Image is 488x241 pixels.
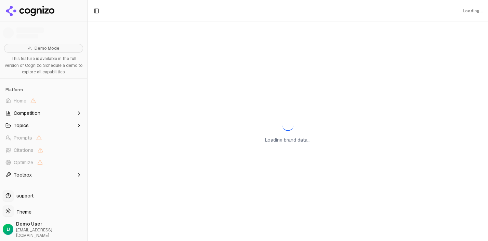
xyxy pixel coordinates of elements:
span: support [14,192,34,199]
div: Platform [3,84,84,95]
button: Toolbox [3,169,84,180]
span: [EMAIL_ADDRESS][DOMAIN_NAME] [16,227,84,238]
span: Prompts [14,134,32,141]
div: Loading... [463,8,483,14]
span: Toolbox [14,171,32,178]
span: Competition [14,110,40,117]
button: Topics [3,120,84,131]
span: Demo User [16,220,84,227]
button: Competition [3,108,84,119]
span: Theme [14,209,31,215]
span: Optimize [14,159,33,166]
span: Demo Mode [35,46,60,51]
span: Home [14,97,26,104]
p: Loading brand data... [265,136,311,143]
span: Topics [14,122,29,129]
span: U [6,226,10,233]
span: Citations [14,147,34,154]
p: This feature is available in the full version of Cognizo. Schedule a demo to explore all capabili... [4,56,83,76]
